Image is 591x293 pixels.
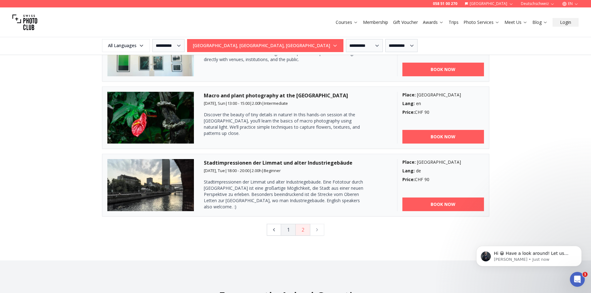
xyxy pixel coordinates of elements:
button: Awards [420,18,446,27]
a: BOOK NOW [402,63,484,76]
span: 90 [424,109,429,115]
span: 1 [583,272,588,277]
h3: Macro and plant photography at the [GEOGRAPHIC_DATA] [204,92,387,99]
b: Place : [402,159,416,165]
button: All Languages [102,39,150,52]
img: Macro and plant photography at the Botanical Garden [107,92,194,144]
span: 90 [424,176,429,182]
button: Meet Us [502,18,530,27]
iframe: Intercom notifications message [467,233,591,276]
button: 1 [281,224,296,236]
b: BOOK NOW [431,134,455,140]
a: Courses [336,19,358,25]
div: en [402,100,484,107]
a: Membership [363,19,388,25]
div: CHF [402,176,484,183]
small: | | | [204,100,288,106]
small: | | | [204,168,281,173]
a: BOOK NOW [402,198,484,211]
a: Meet Us [504,19,527,25]
b: Place : [402,92,416,98]
button: Gift Voucher [391,18,420,27]
button: Blog [530,18,550,27]
span: Beginner [264,168,281,173]
div: [GEOGRAPHIC_DATA] [402,92,484,98]
button: Photo Services [461,18,502,27]
p: Discover the beauty of tiny details in nature! In this hands-on session at the [GEOGRAPHIC_DATA],... [204,112,365,136]
button: 2 [295,224,310,236]
span: [DATE], Sun [204,100,225,106]
button: Courses [333,18,360,27]
a: Blog [532,19,548,25]
span: All Languages [103,40,149,51]
iframe: Intercom live chat [570,272,585,287]
div: de [402,168,484,174]
div: [GEOGRAPHIC_DATA] [402,159,484,165]
b: BOOK NOW [431,201,455,207]
h3: Stadtimpressionen der Limmat und alter Industriegebäude [204,159,387,166]
a: Gift Voucher [393,19,418,25]
div: CHF [402,109,484,115]
b: Lang : [402,100,415,106]
span: Intermediate [264,100,288,106]
button: Login [553,18,579,27]
b: Price : [402,109,415,115]
b: BOOK NOW [431,66,455,73]
button: Trips [446,18,461,27]
img: Stadtimpressionen der Limmat und alter Industriegebäude [107,159,194,211]
a: Photo Services [463,19,499,25]
button: [GEOGRAPHIC_DATA], [GEOGRAPHIC_DATA], [GEOGRAPHIC_DATA] [187,39,343,52]
span: 2.00 h [252,100,262,106]
span: 2.00 h [252,168,262,173]
a: BOOK NOW [402,130,484,144]
a: Awards [423,19,444,25]
p: Stadtimpressionen der Limmat und alter Industriegebäude. Eine Fototour durch [GEOGRAPHIC_DATA] is... [204,179,365,210]
span: 13:00 - 15:00 [227,100,250,106]
a: 058 51 00 270 [433,1,457,6]
span: [DATE], Tue [204,168,225,173]
b: Price : [402,176,415,182]
b: Lang : [402,168,415,174]
img: Swiss photo club [12,10,37,35]
button: Membership [360,18,391,27]
span: [GEOGRAPHIC_DATA], [GEOGRAPHIC_DATA], [GEOGRAPHIC_DATA] [188,40,343,51]
a: Trips [449,19,459,25]
span: 18:00 - 20:00 [227,168,249,173]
